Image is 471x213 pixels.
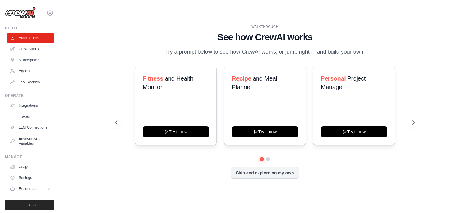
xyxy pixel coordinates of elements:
button: Skip and explore on my own [231,167,299,179]
button: Logout [5,200,54,210]
button: Resources [7,184,54,194]
span: Project Manager [321,75,366,90]
a: LLM Connections [7,123,54,132]
span: and Health Monitor [143,75,193,90]
a: Marketplace [7,55,54,65]
div: WALKTHROUGH [115,25,415,29]
p: Try a prompt below to see how CrewAI works, or jump right in and build your own. [162,48,368,56]
a: Crew Studio [7,44,54,54]
span: Fitness [143,75,163,82]
div: Build [5,26,54,31]
a: Agents [7,66,54,76]
button: Try it now [143,126,209,137]
span: Logout [27,203,39,207]
a: Environment Variables [7,134,54,148]
a: Automations [7,33,54,43]
span: Resources [19,186,36,191]
a: Tool Registry [7,77,54,87]
a: Usage [7,162,54,172]
a: Settings [7,173,54,183]
a: Integrations [7,101,54,110]
div: Operate [5,93,54,98]
button: Try it now [232,126,298,137]
h1: See how CrewAI works [115,32,415,43]
iframe: Chat Widget [440,184,471,213]
a: Traces [7,112,54,121]
div: Manage [5,154,54,159]
span: Personal [321,75,346,82]
button: Try it now [321,126,387,137]
span: Recipe [232,75,251,82]
img: Logo [5,7,36,19]
span: and Meal Planner [232,75,277,90]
